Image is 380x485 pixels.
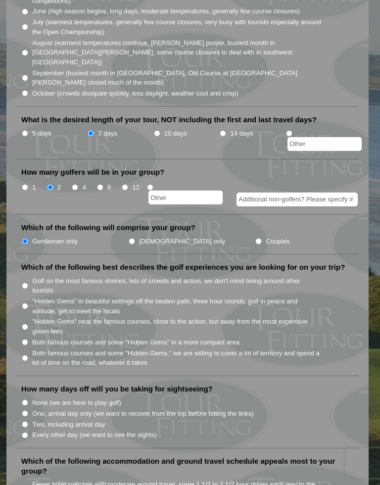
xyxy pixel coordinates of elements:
[32,398,121,408] label: None (we are here to play golf)
[32,89,238,98] label: October (crowds dissipate quickly, less daylight, weather cool and crisp)
[32,409,253,419] label: One, arrival day only (we want to recover from the trip before hitting the links)
[287,137,362,151] input: Other
[32,6,300,16] label: June (high season begins, long days, moderate temperatures, generally few course closures)
[98,129,118,139] label: 7 days
[21,115,317,125] label: What is the desired length of your tour, NOT including the first and last travel days?
[82,183,86,193] label: 4
[32,237,78,246] label: Gentlemen only
[148,191,223,204] input: Other
[32,68,322,88] label: September (busiest month in [GEOGRAPHIC_DATA], Old Course at [GEOGRAPHIC_DATA][PERSON_NAME] close...
[21,456,354,476] label: Which of the following accommodation and ground travel schedule appeals most to your group?
[164,129,187,139] label: 10 days
[21,384,213,394] label: How many days off will you be taking for sightseeing?
[32,183,36,193] label: 1
[32,296,322,316] label: "Hidden Gems" in beautiful settings off the beaten path, three hour rounds, golf in peace and sol...
[32,38,322,67] label: August (warmest temperatures continue, [PERSON_NAME] purple, busiest month in [GEOGRAPHIC_DATA][P...
[107,183,111,193] label: 8
[139,237,225,246] label: [DEMOGRAPHIC_DATA] only
[32,317,322,336] label: "Hidden Gems" near the famous courses, close to the action, but away from the most expensive gree...
[21,167,164,177] label: How many golfers will be in your group?
[32,17,322,37] label: July (warmest temperatures, generally few course closures, very busy with tourists especially aro...
[230,129,253,139] label: 14 days
[32,430,156,440] label: Every other day (we want to see the sights)
[32,348,322,368] label: Both famous courses and some "Hidden Gems," we are willing to cover a lot of territory and spend ...
[133,183,140,193] label: 12
[57,183,61,193] label: 2
[32,338,239,347] label: Both famous courses and some "Hidden Gems" in a more compact area
[266,237,289,246] label: Couples
[32,420,105,430] label: Two, including arrival day
[237,193,358,206] input: Additional non-golfers? Please specify #
[21,223,195,233] label: Which of the following will comprise your group?
[32,129,51,139] label: 5 days
[32,276,322,295] label: Golf on the most famous shrines, lots of crowds and action, we don't mind being around other tour...
[21,262,345,272] label: Which of the following best describes the golf experiences you are looking for on your trip?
